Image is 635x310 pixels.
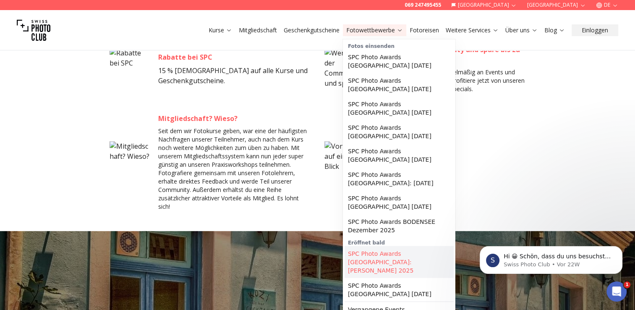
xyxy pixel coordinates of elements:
[345,97,454,120] a: SPC Photo Awards [GEOGRAPHIC_DATA] [DATE]
[406,24,442,36] button: Fotoreisen
[345,144,454,167] a: SPC Photo Awards [GEOGRAPHIC_DATA] [DATE]
[345,50,454,73] a: SPC Photo Awards [GEOGRAPHIC_DATA] [DATE]
[158,127,311,211] p: Seit dem wir Fotokurse geben, war eine der häufigsten Nachfragen unserer Teilnehmer, auch nach de...
[209,26,232,34] a: Kurse
[345,73,454,97] a: SPC Photo Awards [GEOGRAPHIC_DATA] [DATE]
[410,26,439,34] a: Fotoreisen
[324,48,366,90] img: Werde Teil der Community und spare bis zu 90%
[345,278,454,302] a: SPC Photo Awards [GEOGRAPHIC_DATA] [DATE]
[235,24,280,36] button: Mitgliedschaft
[606,281,627,302] iframe: Intercom live chat
[505,26,538,34] a: Über uns
[467,229,635,287] iframe: Intercom notifications Nachricht
[345,120,454,144] a: SPC Photo Awards [GEOGRAPHIC_DATA] [DATE]
[446,26,499,34] a: Weitere Services
[544,26,565,34] a: Blog
[158,66,308,85] span: 15 % [DEMOGRAPHIC_DATA] auf alle Kurse und Geschenkgutscheine.
[346,26,403,34] a: Fotowettbewerbe
[280,24,343,36] button: Geschenkgutscheine
[110,48,152,90] img: Rabatte bei SPC
[205,24,235,36] button: Kurse
[345,41,454,50] div: Fotos einsenden
[284,26,340,34] a: Geschenkgutscheine
[324,141,366,183] img: Vorteile auf einen Blick
[158,52,311,62] h3: Rabatte bei SPC
[345,191,454,214] a: SPC Photo Awards [GEOGRAPHIC_DATA] [DATE]
[239,26,277,34] a: Mitgliedschaft
[442,24,502,36] button: Weitere Services
[345,238,454,246] div: Eröffnet bald
[343,24,406,36] button: Fotowettbewerbe
[345,246,454,278] a: SPC Photo Awards [GEOGRAPHIC_DATA]: [PERSON_NAME] 2025
[158,113,311,123] h3: Mitgliedschaft? Wieso?
[572,24,618,36] button: Einloggen
[110,141,152,183] img: Mitgliedschaft? Wieso?
[17,13,50,47] img: Swiss photo club
[345,167,454,191] a: SPC Photo Awards [GEOGRAPHIC_DATA]: [DATE]
[541,24,568,36] button: Blog
[405,2,441,8] a: 069 247495455
[502,24,541,36] button: Über uns
[345,214,454,238] a: SPC Photo Awards BODENSEE Dezember 2025
[624,281,630,288] span: 1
